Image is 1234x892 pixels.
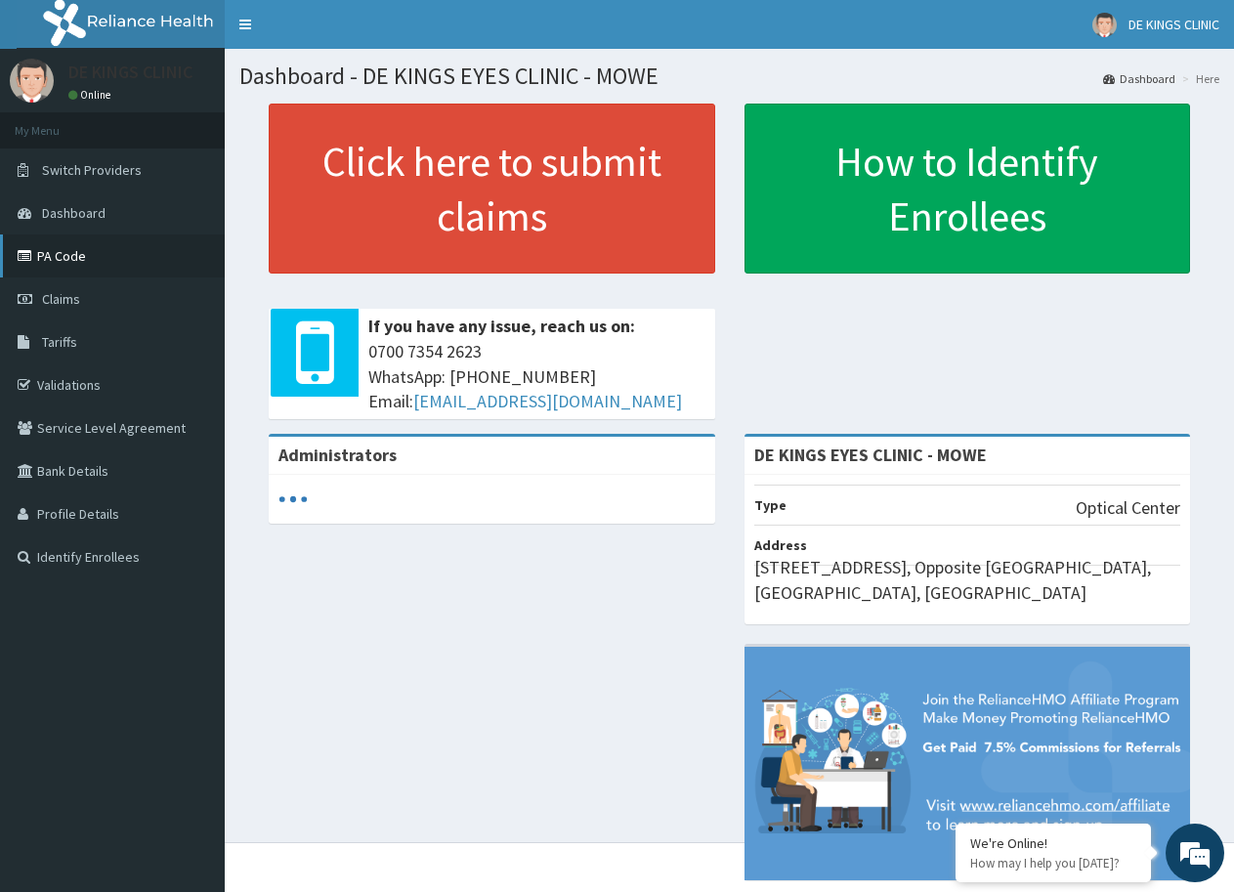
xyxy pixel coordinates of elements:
p: [STREET_ADDRESS], Opposite [GEOGRAPHIC_DATA], [GEOGRAPHIC_DATA], [GEOGRAPHIC_DATA] [754,555,1181,605]
a: Dashboard [1103,70,1175,87]
img: User Image [10,59,54,103]
a: Online [68,88,115,102]
a: [EMAIL_ADDRESS][DOMAIN_NAME] [413,390,682,412]
svg: audio-loading [278,485,308,514]
p: DE KINGS CLINIC [68,64,192,81]
a: How to Identify Enrollees [745,104,1191,274]
span: Dashboard [42,204,106,222]
li: Here [1177,70,1219,87]
b: Type [754,496,787,514]
p: How may I help you today? [970,855,1136,871]
img: provider-team-banner.png [745,647,1191,880]
strong: DE KINGS EYES CLINIC - MOWE [754,444,987,466]
img: User Image [1092,13,1117,37]
p: Optical Center [1076,495,1180,521]
span: Tariffs [42,333,77,351]
span: Claims [42,290,80,308]
a: Click here to submit claims [269,104,715,274]
h1: Dashboard - DE KINGS EYES CLINIC - MOWE [239,64,1219,89]
span: DE KINGS CLINIC [1128,16,1219,33]
b: Address [754,536,807,554]
div: We're Online! [970,834,1136,852]
b: Administrators [278,444,397,466]
span: Switch Providers [42,161,142,179]
b: If you have any issue, reach us on: [368,315,635,337]
span: 0700 7354 2623 WhatsApp: [PHONE_NUMBER] Email: [368,339,705,414]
